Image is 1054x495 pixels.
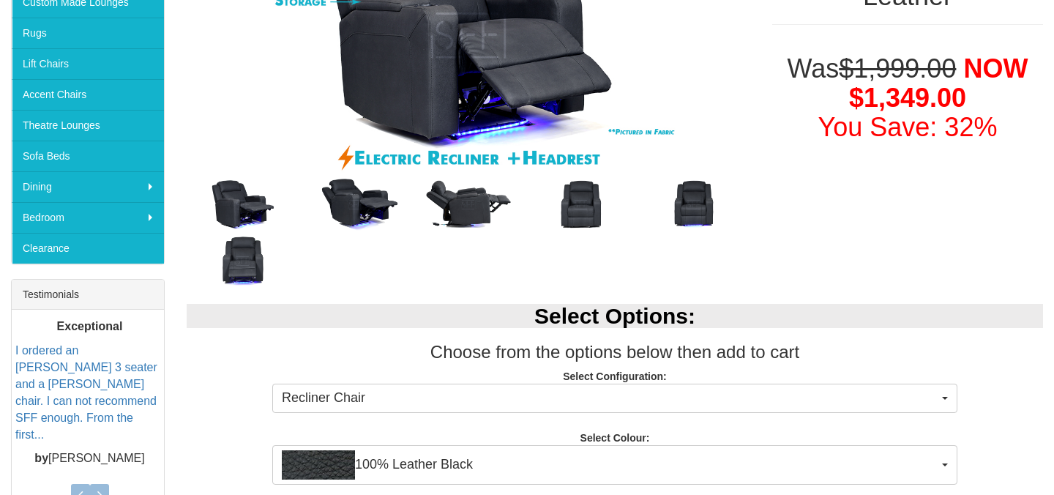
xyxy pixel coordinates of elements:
a: Theatre Lounges [12,110,164,141]
span: Recliner Chair [282,389,938,408]
h1: Was [772,54,1043,141]
span: NOW $1,349.00 [849,53,1028,113]
a: Sofa Beds [12,141,164,171]
a: Dining [12,171,164,202]
strong: Select Colour: [580,432,650,444]
b: Select Options: [534,304,695,328]
a: Accent Chairs [12,79,164,110]
h3: Choose from the options below then add to cart [187,343,1043,362]
span: 100% Leather Black [282,450,938,480]
div: Testimonials [12,280,164,310]
a: Rugs [12,18,164,48]
font: You Save: 32% [818,112,998,142]
a: Clearance [12,233,164,264]
button: 100% Leather Black100% Leather Black [272,445,957,485]
b: Exceptional [57,320,123,332]
a: Lift Chairs [12,48,164,79]
a: I ordered an [PERSON_NAME] 3 seater and a [PERSON_NAME] chair. I can not recommend SFF enough. Fr... [15,344,157,440]
button: Recliner Chair [272,384,957,413]
b: by [34,452,48,464]
strong: Select Configuration: [563,371,667,382]
a: Bedroom [12,202,164,233]
del: $1,999.00 [839,53,956,83]
img: 100% Leather Black [282,450,355,480]
p: [PERSON_NAME] [15,450,164,467]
